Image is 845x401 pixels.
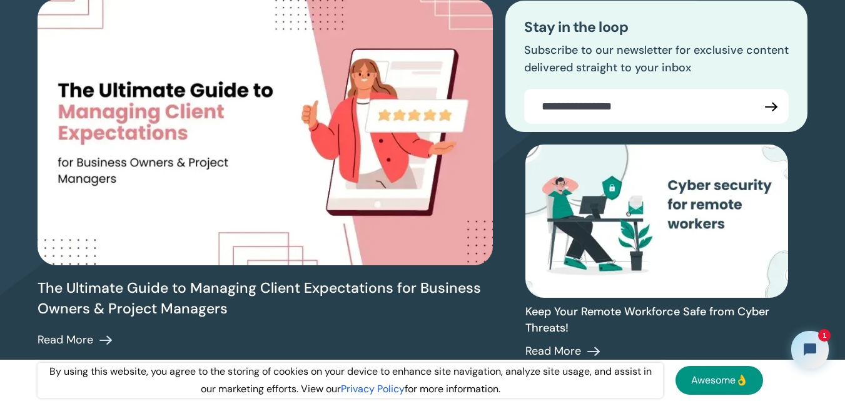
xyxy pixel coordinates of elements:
[525,145,788,360] a: Keep Your Remote Workforce Safe from Cyber Threats!Keep Your Remote Workforce Safe from Cyber Thr...
[524,19,789,36] h3: Stay in the loop
[341,382,405,395] a: Privacy Policy
[524,42,789,77] p: Subscribe to our newsletter for exclusive content delivered straight to your inbox
[781,320,839,379] iframe: Tidio Chat
[525,343,581,360] div: Read More
[38,332,93,349] div: Read More
[675,366,763,395] a: Awesome👌
[525,145,788,298] img: Keep Your Remote Workforce Safe from Cyber Threats!
[38,363,663,398] div: By using this website, you agree to the storing of cookies on your device to enhance site navigat...
[754,89,789,124] input: Submit
[524,89,789,124] form: Blogs Email Form
[38,278,493,319] h5: The Ultimate Guide to Managing Client Expectations for Business Owners & Project Managers
[525,304,788,337] h5: Keep Your Remote Workforce Safe from Cyber Threats!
